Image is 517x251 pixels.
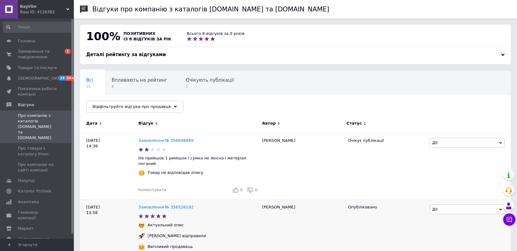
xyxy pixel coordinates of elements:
p: Не прийшов 1 римішок і сумка не якісна і метеріал поганий [138,155,259,167]
div: Всього 8 відгуків за 0 років [187,31,245,36]
span: Налаштування [18,236,49,242]
div: [PERSON_NAME] [259,133,345,200]
span: із 8 відгуків за рік [123,37,171,41]
span: Дії [432,207,438,212]
img: :face_with_monocle: [138,170,145,176]
span: 1 [65,49,71,54]
span: Дата [86,121,98,126]
span: Головна [18,38,35,44]
img: :nerd_face: [138,222,145,228]
img: :hugging_face: [138,244,145,250]
span: 0 [255,187,257,192]
span: позитивних [123,31,155,36]
span: Дії [432,140,438,145]
span: 25 [58,76,66,81]
span: Впливають на рейтинг [112,77,167,83]
span: 1 [186,84,234,89]
span: 99+ [66,76,76,81]
span: Автор [262,121,276,126]
a: Замовлення № 356608889 [138,138,194,143]
span: Про компанію на сайті компанії [18,162,57,173]
img: :rocket: [138,233,145,239]
span: Деталі рейтингу за відгуками [86,52,166,57]
span: BagVibe [20,4,66,9]
div: [DATE] 14:38 [80,133,138,200]
div: Товар не відповідав опису [146,170,205,175]
div: [PERSON_NAME] відправили [146,233,208,239]
span: Показники роботи компанії [18,86,57,97]
div: Опубліковано [348,204,425,210]
span: 8 [112,84,167,89]
input: Пошук [3,22,73,33]
span: Відфільтруйте відгуки про продавця [93,104,171,109]
span: Про товари з каталогу Prom [18,146,57,157]
span: Каталог ProSale [18,188,51,194]
div: Очікує публікації [348,138,425,143]
div: Ввічливий продавець [146,244,194,249]
span: Товари та послуги [18,65,57,71]
span: Статус [347,121,362,126]
div: Опубліковані без коментаря [80,94,161,118]
h1: Відгуки про компанію з каталогів [DOMAIN_NAME] та [DOMAIN_NAME] [92,6,329,13]
span: Покупці [18,178,34,183]
span: Відгуки [18,102,34,108]
div: Ваш ID: 4116382 [20,9,74,15]
span: 0 [240,187,242,192]
span: Маркет [18,226,34,231]
span: 10 [86,84,93,89]
span: Аналітика [18,199,39,205]
span: Гаманець компанії [18,210,57,221]
span: Всі [86,77,93,83]
span: [DEMOGRAPHIC_DATA] [18,76,63,81]
span: Відгук [138,121,154,126]
span: Про компанію з каталогів [DOMAIN_NAME] та [DOMAIN_NAME] [18,113,57,141]
span: Коментувати [138,187,166,192]
div: Актуальний опис [146,222,186,228]
span: 100% [86,30,120,43]
button: Чат з покупцем [503,213,515,226]
a: Замовлення № 356526192 [138,205,194,209]
span: Опубліковані без комен... [86,101,149,106]
div: Деталі рейтингу за відгуками [86,51,505,58]
span: Замовлення та повідомлення [18,49,57,60]
span: Очікують публікації [186,77,234,83]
